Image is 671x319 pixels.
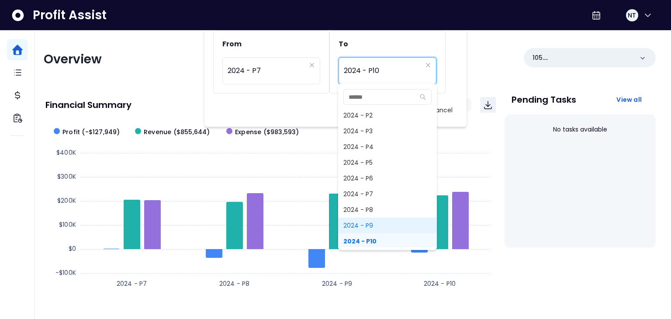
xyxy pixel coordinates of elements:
[338,233,437,249] span: 2024 - P10
[425,61,431,69] button: Clear
[628,11,636,20] span: NT
[338,202,437,218] span: 2024 - P8
[338,107,437,123] span: 2024 - P2
[338,186,437,202] span: 2024 - P7
[309,61,315,69] button: Clear
[33,7,107,23] span: Profit Assist
[338,123,437,139] span: 2024 - P3
[338,218,437,233] span: 2024 - P9
[228,61,306,81] span: 2024 - P7
[425,102,458,118] button: Cancel
[344,61,422,81] span: 2024 - P10
[338,139,437,155] span: 2024 - P4
[339,39,348,49] span: To
[338,170,437,186] span: 2024 - P6
[338,155,437,170] span: 2024 - P5
[222,39,242,49] span: From
[309,62,315,68] svg: close
[420,94,426,100] svg: search
[425,62,431,68] svg: close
